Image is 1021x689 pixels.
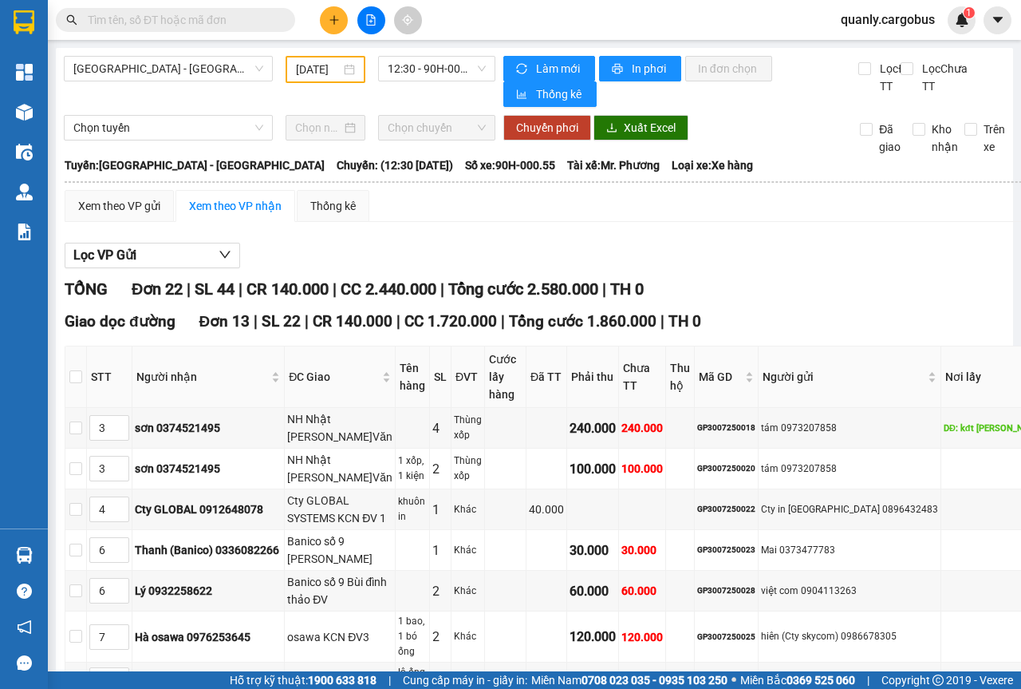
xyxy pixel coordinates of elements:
[116,470,125,480] span: down
[116,552,125,561] span: down
[454,453,482,484] div: Thùng xốp
[187,279,191,299] span: |
[621,671,663,689] div: 650.000
[570,541,616,560] div: 30.000
[398,614,427,659] div: 1 bao, 1 bó ống
[567,156,660,174] span: Tài xế: Mr. Phương
[135,541,282,559] div: Thanh (Banico) 0336082266
[516,89,530,101] span: bar-chart
[16,224,33,240] img: solution-icon
[136,368,268,386] span: Người nhận
[925,121,964,156] span: Kho nhận
[116,592,125,602] span: down
[396,346,430,408] th: Tên hàng
[599,56,681,81] button: printerIn phơi
[761,502,938,517] div: Cty in [GEOGRAPHIC_DATA] 0896432483
[195,279,235,299] span: SL 44
[135,582,282,600] div: Lý 0932258622
[570,627,616,647] div: 120.000
[610,279,644,299] span: TH 0
[111,625,128,637] span: Increase Value
[116,430,125,439] span: down
[581,674,727,687] strong: 0708 023 035 - 0935 103 250
[111,550,128,562] span: Decrease Value
[135,501,282,518] div: Cty GLOBAL 0912648078
[432,459,448,479] div: 2
[132,279,183,299] span: Đơn 22
[621,628,663,646] div: 120.000
[672,156,753,174] span: Loại xe: Xe hàng
[111,579,128,591] span: Increase Value
[451,346,485,408] th: ĐVT
[761,461,938,477] div: tám 0973207858
[135,419,282,437] div: sơn 0374521495
[289,368,379,386] span: ĐC Giao
[287,492,392,527] div: Cty GLOBAL SYSTEMS KCN ĐV 1
[529,501,564,518] div: 40.000
[16,547,33,564] img: warehouse-icon
[697,422,755,434] div: GP3007250018
[828,10,948,30] span: quanly.cargobus
[337,156,453,174] span: Chuyến: (12:30 [DATE])
[454,584,482,599] div: Khác
[485,346,526,408] th: Cước lấy hàng
[932,675,944,686] span: copyright
[916,60,970,95] span: Lọc Chưa TT
[501,312,505,331] span: |
[65,159,325,172] b: Tuyến: [GEOGRAPHIC_DATA] - [GEOGRAPHIC_DATA]
[287,410,392,445] div: NH Nhật [PERSON_NAME]Văn
[570,418,616,438] div: 240.000
[111,668,128,680] span: Increase Value
[448,279,598,299] span: Tổng cước 2.580.000
[17,620,32,635] span: notification
[695,489,759,530] td: GP3007250022
[116,418,125,428] span: up
[111,416,128,428] span: Increase Value
[761,543,938,558] div: Mai 0373477783
[333,279,337,299] span: |
[388,57,485,81] span: 12:30 - 90H-000.55
[73,57,263,81] span: Hà Nội - Phủ Lý
[116,459,125,469] span: up
[388,116,485,140] span: Chọn chuyến
[16,104,33,121] img: warehouse-icon
[526,346,567,408] th: Đã TT
[697,462,755,475] div: GP3007250020
[295,119,341,137] input: Chọn ngày
[287,451,392,486] div: NH Nhật [PERSON_NAME]Văn
[238,279,242,299] span: |
[398,494,427,525] div: khuôn in
[503,115,591,141] button: Chuyển phơi
[955,13,969,27] img: icon-new-feature
[111,509,128,521] span: Decrease Value
[320,6,348,34] button: plus
[296,61,341,78] input: 30/07/2025
[111,457,128,469] span: Increase Value
[570,459,616,479] div: 100.000
[116,639,125,648] span: down
[116,581,125,591] span: up
[65,243,240,268] button: Lọc VP Gửi
[73,245,136,265] span: Lọc VP Gửi
[516,63,530,76] span: sync
[873,60,915,95] span: Lọc Đã TT
[430,346,451,408] th: SL
[388,671,391,689] span: |
[365,14,376,26] span: file-add
[116,541,125,550] span: up
[695,612,759,663] td: GP3007250025
[287,628,392,646] div: osawa KCN ĐV3
[697,544,755,556] div: GP3007250023
[619,346,666,408] th: Chưa TT
[964,7,975,18] sup: 1
[287,533,392,568] div: Banico số 9 [PERSON_NAME]
[660,312,664,331] span: |
[454,629,482,644] div: Khác
[503,81,597,107] button: bar-chartThống kê
[695,530,759,571] td: GP3007250023
[230,671,376,689] span: Hỗ trợ kỹ thuật:
[341,279,436,299] span: CC 2.440.000
[763,368,924,386] span: Người gửi
[761,584,938,599] div: việt com 0904113263
[254,312,258,331] span: |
